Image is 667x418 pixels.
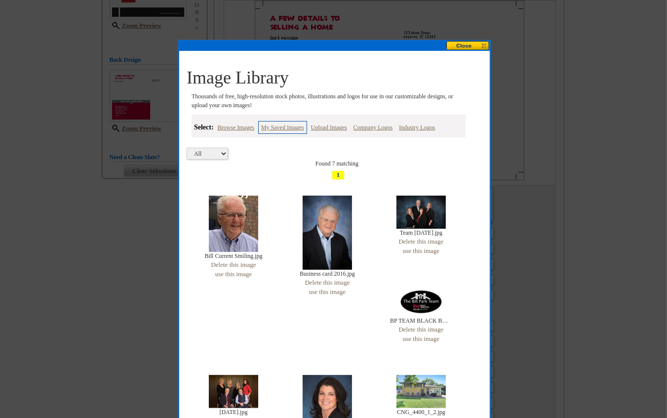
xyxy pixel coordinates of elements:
img: thumb-6539474d7cb86.jpg [209,196,258,252]
img: thumb-5f85d41fd6dae.jpg [209,375,258,408]
a: Delete this image [399,326,444,333]
a: My Saved Images [258,121,307,134]
a: Upload Images [309,122,350,133]
div: [DATE].jpg [202,408,265,417]
img: thumb-6166ff759dfa3.jpg [396,196,446,229]
a: use this image [403,335,439,342]
img: thumb-5f85d63c8d177.jpg [396,287,446,317]
a: Delete this image [399,238,444,245]
h1: Image Library [187,68,487,88]
a: Delete this image [305,279,350,286]
a: Delete this image [211,261,256,268]
a: Industry Logos [396,122,437,133]
img: thumb-5d4b17565abfb.jpg [396,375,446,408]
div: BP TEAM BLACK BACK 1.png [390,317,452,325]
span: 1 [332,170,345,180]
a: Company Logos [351,122,395,133]
p: Thousands of free, high-resolution stock photos, illustrations and logos for use in our customiza... [187,92,469,109]
div: CNG_4400_1_2.jpg [390,408,452,417]
div: Found 7 matching [187,160,487,168]
div: Business card 2016.jpg [296,270,358,278]
div: Team [DATE].jpg [390,229,452,237]
a: Browse Images [215,122,257,133]
img: thumb-6539399d4306e.jpg [303,196,352,270]
a: use this image [403,247,439,254]
strong: Select: [194,124,214,131]
a: use this image [215,270,252,278]
div: Bill Current Smiling.jpg [202,252,265,260]
a: use this image [309,288,346,295]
